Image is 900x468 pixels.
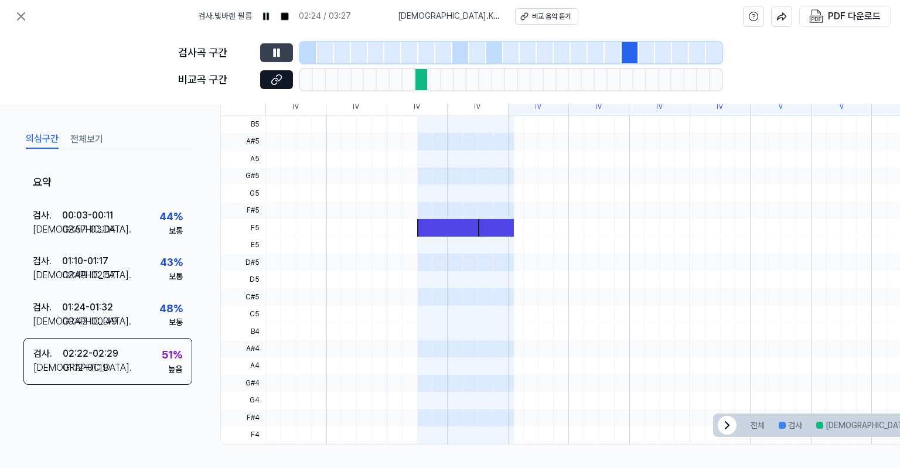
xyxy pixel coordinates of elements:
div: IV [595,101,602,112]
button: 의심구간 [26,130,59,149]
img: PDF Download [809,9,823,23]
div: 보통 [169,225,183,237]
span: F#5 [221,202,265,219]
div: V [839,101,844,112]
div: 01:24 - 01:32 [62,300,113,314]
button: 검사 [772,416,809,435]
div: 검사 . [33,347,63,361]
div: [DEMOGRAPHIC_DATA] . [33,361,63,375]
span: G#4 [221,375,265,392]
div: [DEMOGRAPHIC_DATA] . [33,268,62,282]
button: 전체 [744,416,772,435]
div: 02:24 / 03:27 [299,11,351,22]
span: D5 [221,271,265,288]
span: A#4 [221,340,265,357]
div: 43 % [160,254,183,271]
div: [DEMOGRAPHIC_DATA] . [33,314,62,328]
div: 요약 [23,166,192,200]
span: B5 [221,116,265,133]
div: 00:03 - 00:11 [62,209,113,223]
div: 보통 [169,317,183,329]
div: 비교곡 구간 [178,71,253,88]
button: PDF 다운로드 [807,6,883,26]
div: [DEMOGRAPHIC_DATA] . [33,223,62,237]
span: C#5 [221,288,265,305]
div: 48 % [159,300,183,317]
span: F#4 [221,409,265,426]
div: 높음 [168,363,182,375]
span: G4 [221,392,265,409]
span: F4 [221,426,265,443]
span: G#5 [221,168,265,185]
span: A5 [221,151,265,168]
button: help [743,6,764,27]
div: IV [535,101,542,112]
svg: help [748,11,759,22]
div: IV [474,101,481,112]
span: A4 [221,357,265,374]
img: share [776,11,787,22]
div: IV [717,101,724,112]
span: B4 [221,323,265,340]
span: F5 [221,219,265,236]
div: 검사곡 구간 [178,45,253,62]
div: 비교 음악 듣기 [532,12,571,22]
span: C5 [221,306,265,323]
span: E5 [221,237,265,254]
div: 01:12 - 01:19 [63,361,108,375]
span: D#5 [221,254,265,271]
div: 51 % [162,347,182,364]
div: 보통 [169,271,183,283]
div: 00:42 - 00:49 [62,314,117,328]
div: 검사 . [33,209,62,223]
div: IV [353,101,360,112]
div: IV [656,101,663,112]
button: 전체보기 [70,130,103,149]
span: [DEMOGRAPHIC_DATA] . KCM - 너에게 전하는 아홉 가지 바램 [398,11,501,22]
div: 02:22 - 02:29 [63,347,118,361]
button: 비교 음악 듣기 [515,8,578,25]
div: 검사 . [33,300,62,314]
div: PDF 다운로드 [828,9,881,24]
span: A#5 [221,133,265,150]
div: 01:10 - 01:17 [62,254,108,268]
div: 검사 . [33,254,62,268]
div: 02:57 - 03:04 [62,223,116,237]
div: 02:49 - 02:57 [62,268,115,282]
span: 검사 . 빛바랜 필름 [198,11,252,22]
span: G5 [221,185,265,201]
div: IV [292,101,299,112]
div: V [778,101,783,112]
div: IV [414,101,421,112]
div: 44 % [159,208,183,225]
